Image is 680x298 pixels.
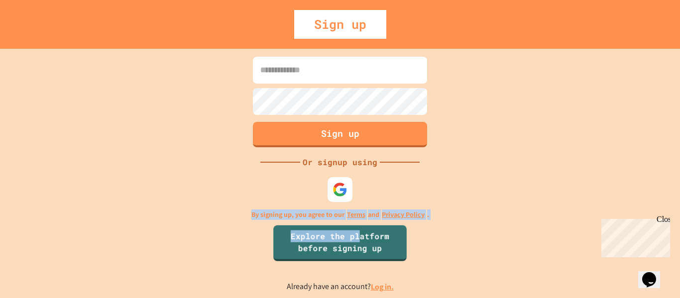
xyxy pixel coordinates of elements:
div: Sign up [294,10,386,39]
a: Terms [347,209,365,220]
img: google-icon.svg [333,182,347,197]
button: Sign up [253,122,427,147]
div: Chat with us now!Close [4,4,69,63]
p: By signing up, you agree to our and . [251,209,429,220]
div: Or signup using [300,156,380,168]
a: Explore the platform before signing up [273,225,407,261]
a: Log in. [371,282,394,292]
iframe: chat widget [597,215,670,257]
a: Privacy Policy [382,209,425,220]
iframe: chat widget [638,258,670,288]
p: Already have an account? [287,281,394,293]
